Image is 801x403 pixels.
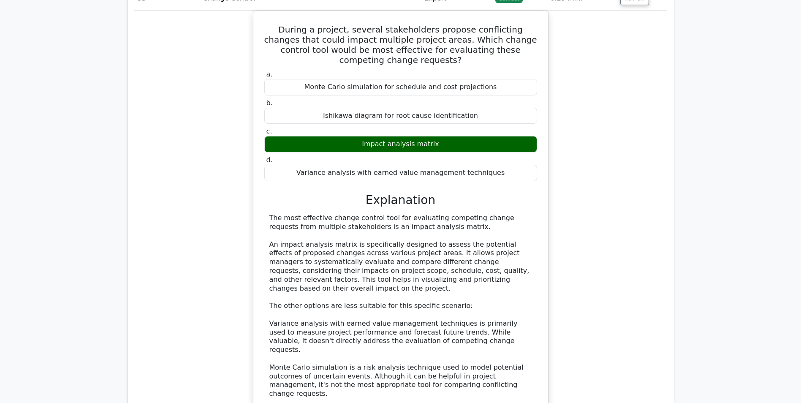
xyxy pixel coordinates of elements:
span: d. [266,156,273,164]
div: Impact analysis matrix [264,136,537,152]
h3: Explanation [269,193,532,207]
span: a. [266,70,273,78]
span: b. [266,99,273,107]
div: Monte Carlo simulation for schedule and cost projections [264,79,537,95]
span: c. [266,127,272,135]
div: Ishikawa diagram for root cause identification [264,108,537,124]
div: Variance analysis with earned value management techniques [264,165,537,181]
h5: During a project, several stakeholders propose conflicting changes that could impact multiple pro... [263,25,538,65]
